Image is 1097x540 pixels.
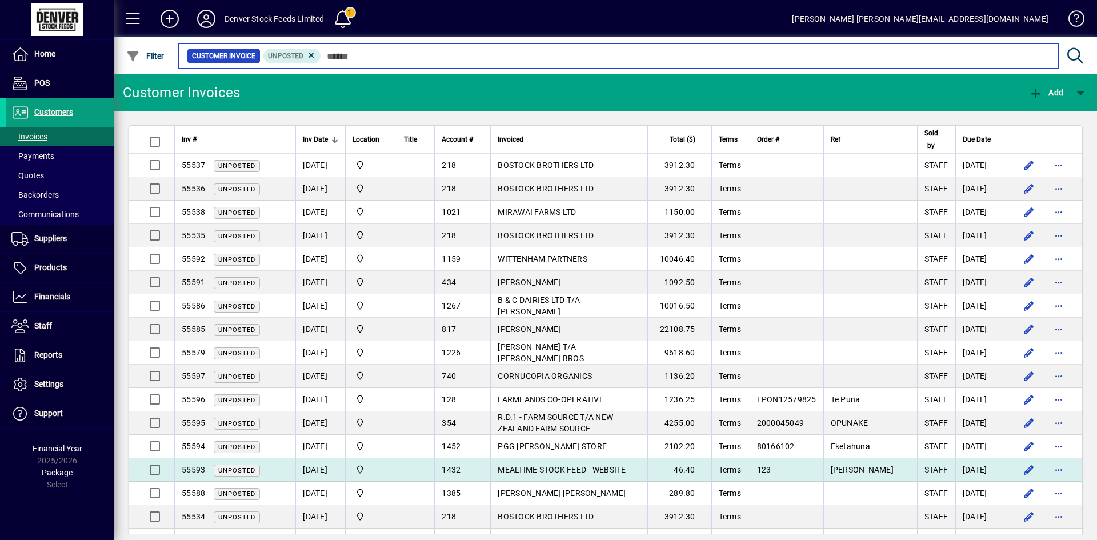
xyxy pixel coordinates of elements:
[34,321,52,330] span: Staff
[34,292,70,301] span: Financials
[303,133,328,146] span: Inv Date
[1050,250,1068,268] button: More options
[924,231,948,240] span: STAFF
[6,225,114,253] a: Suppliers
[955,154,1008,177] td: [DATE]
[34,263,67,272] span: Products
[182,133,260,146] div: Inv #
[1020,507,1038,526] button: Edit
[647,411,711,435] td: 4255.00
[442,278,456,287] span: 434
[295,411,345,435] td: [DATE]
[924,207,948,217] span: STAFF
[1060,2,1083,39] a: Knowledge Base
[647,458,711,482] td: 46.40
[182,348,205,357] span: 55579
[1050,343,1068,362] button: More options
[11,132,47,141] span: Invoices
[11,190,59,199] span: Backorders
[218,256,255,263] span: Unposted
[831,465,894,474] span: [PERSON_NAME]
[11,151,54,161] span: Payments
[353,159,390,171] span: DENVER STOCKFEEDS LTD
[955,365,1008,388] td: [DATE]
[218,162,255,170] span: Unposted
[924,395,948,404] span: STAFF
[647,482,711,505] td: 289.80
[218,279,255,287] span: Unposted
[757,465,771,474] span: 123
[955,505,1008,529] td: [DATE]
[182,231,205,240] span: 55535
[218,233,255,240] span: Unposted
[442,512,456,521] span: 218
[498,442,607,451] span: PGG [PERSON_NAME] STORE
[924,489,948,498] span: STAFF
[353,393,390,406] span: DENVER STOCKFEEDS LTD
[182,489,205,498] span: 55588
[182,301,205,310] span: 55586
[295,154,345,177] td: [DATE]
[6,40,114,69] a: Home
[647,341,711,365] td: 9618.60
[963,133,991,146] span: Due Date
[218,420,255,427] span: Unposted
[442,348,461,357] span: 1226
[353,229,390,242] span: DENVER STOCKFEEDS LTD
[34,409,63,418] span: Support
[955,482,1008,505] td: [DATE]
[924,127,938,152] span: Sold by
[182,207,205,217] span: 55538
[442,489,461,498] span: 1385
[442,442,461,451] span: 1452
[442,133,473,146] span: Account #
[353,253,390,265] span: DENVER STOCKFEEDS LTD
[34,350,62,359] span: Reports
[498,161,594,170] span: BOSTOCK BROTHERS LTD
[295,341,345,365] td: [DATE]
[1029,88,1063,97] span: Add
[353,370,390,382] span: DENVER STOCKFEEDS LTD
[719,465,741,474] span: Terms
[1020,203,1038,221] button: Edit
[924,254,948,263] span: STAFF
[719,348,741,357] span: Terms
[182,395,205,404] span: 55596
[831,395,860,404] span: Te Puna
[353,440,390,453] span: DENVER STOCKFEEDS LTD
[831,418,868,427] span: OPUNAKE
[647,247,711,271] td: 10046.40
[151,9,188,29] button: Add
[831,133,840,146] span: Ref
[295,247,345,271] td: [DATE]
[295,318,345,341] td: [DATE]
[498,342,584,363] span: [PERSON_NAME] T/A [PERSON_NAME] BROS
[353,417,390,429] span: DENVER STOCKFEEDS LTD
[924,465,948,474] span: STAFF
[182,442,205,451] span: 55594
[442,395,456,404] span: 128
[6,127,114,146] a: Invoices
[1020,156,1038,174] button: Edit
[1020,250,1038,268] button: Edit
[442,465,461,474] span: 1432
[1026,82,1066,103] button: Add
[924,325,948,334] span: STAFF
[295,482,345,505] td: [DATE]
[218,303,255,310] span: Unposted
[719,371,741,381] span: Terms
[498,207,576,217] span: MIRAWAI FARMS LTD
[719,489,741,498] span: Terms
[1050,297,1068,315] button: More options
[498,133,640,146] div: Invoiced
[792,10,1048,28] div: [PERSON_NAME] [PERSON_NAME][EMAIL_ADDRESS][DOMAIN_NAME]
[6,283,114,311] a: Financials
[218,397,255,404] span: Unposted
[34,78,50,87] span: POS
[442,231,456,240] span: 218
[218,490,255,498] span: Unposted
[11,210,79,219] span: Communications
[647,294,711,318] td: 10016.50
[34,234,67,243] span: Suppliers
[757,395,816,404] span: FPON12579825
